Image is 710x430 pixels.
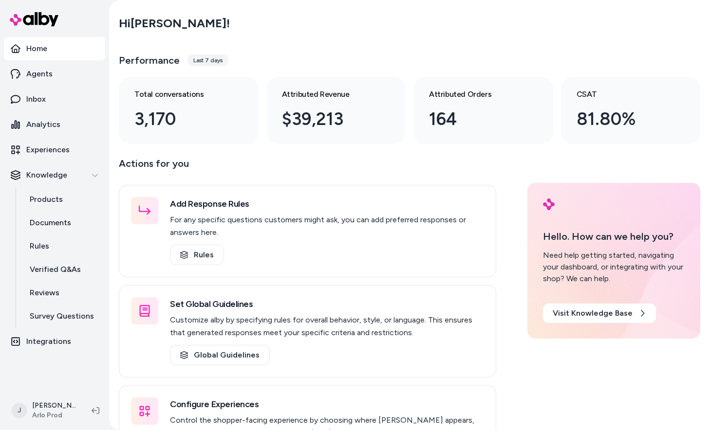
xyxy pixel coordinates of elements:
[30,217,71,229] p: Documents
[20,281,105,305] a: Reviews
[30,264,81,275] p: Verified Q&As
[20,234,105,258] a: Rules
[26,119,60,130] p: Analytics
[4,138,105,161] a: Experiences
[170,314,484,339] p: Customize alby by specifying rules for overall behavior, style, or language. This ensures that ge...
[10,12,58,26] img: alby Logo
[543,304,656,323] a: Visit Knowledge Base
[30,310,94,322] p: Survey Questions
[32,401,76,411] p: [PERSON_NAME]
[30,287,59,299] p: Reviews
[12,403,27,418] span: J
[119,156,496,179] p: Actions for you
[26,68,53,80] p: Agents
[282,106,375,132] div: $39,213
[26,169,67,181] p: Knowledge
[20,211,105,234] a: Documents
[170,297,484,311] h3: Set Global Guidelines
[187,54,228,66] div: Last 7 days
[577,106,670,132] div: 81.80%
[170,245,224,265] a: Rules
[26,43,47,54] p: Home
[30,240,49,252] p: Rules
[561,77,701,144] a: CSAT 81.80%
[26,93,46,105] p: Inbox
[429,106,522,132] div: 164
[4,163,105,187] button: Knowledge
[26,144,70,156] p: Experiences
[543,229,685,244] p: Hello. How can we help you?
[119,16,230,31] h2: Hi [PERSON_NAME] !
[170,197,484,211] h3: Add Response Rules
[4,88,105,111] a: Inbox
[6,395,84,426] button: J[PERSON_NAME]Arlo Prod
[30,194,63,205] p: Products
[134,89,227,100] h3: Total conversations
[119,77,259,144] a: Total conversations 3,170
[134,106,227,132] div: 3,170
[119,54,180,67] h3: Performance
[4,37,105,60] a: Home
[26,336,71,347] p: Integrations
[577,89,670,100] h3: CSAT
[543,198,555,210] img: alby Logo
[429,89,522,100] h3: Attributed Orders
[4,62,105,86] a: Agents
[20,258,105,281] a: Verified Q&As
[266,77,406,144] a: Attributed Revenue $39,213
[170,345,270,365] a: Global Guidelines
[4,330,105,353] a: Integrations
[20,188,105,211] a: Products
[170,214,484,239] p: For any specific questions customers might ask, you can add preferred responses or answers here.
[4,113,105,136] a: Analytics
[282,89,375,100] h3: Attributed Revenue
[20,305,105,328] a: Survey Questions
[543,250,685,285] div: Need help getting started, navigating your dashboard, or integrating with your shop? We can help.
[413,77,553,144] a: Attributed Orders 164
[170,397,484,411] h3: Configure Experiences
[32,411,76,420] span: Arlo Prod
